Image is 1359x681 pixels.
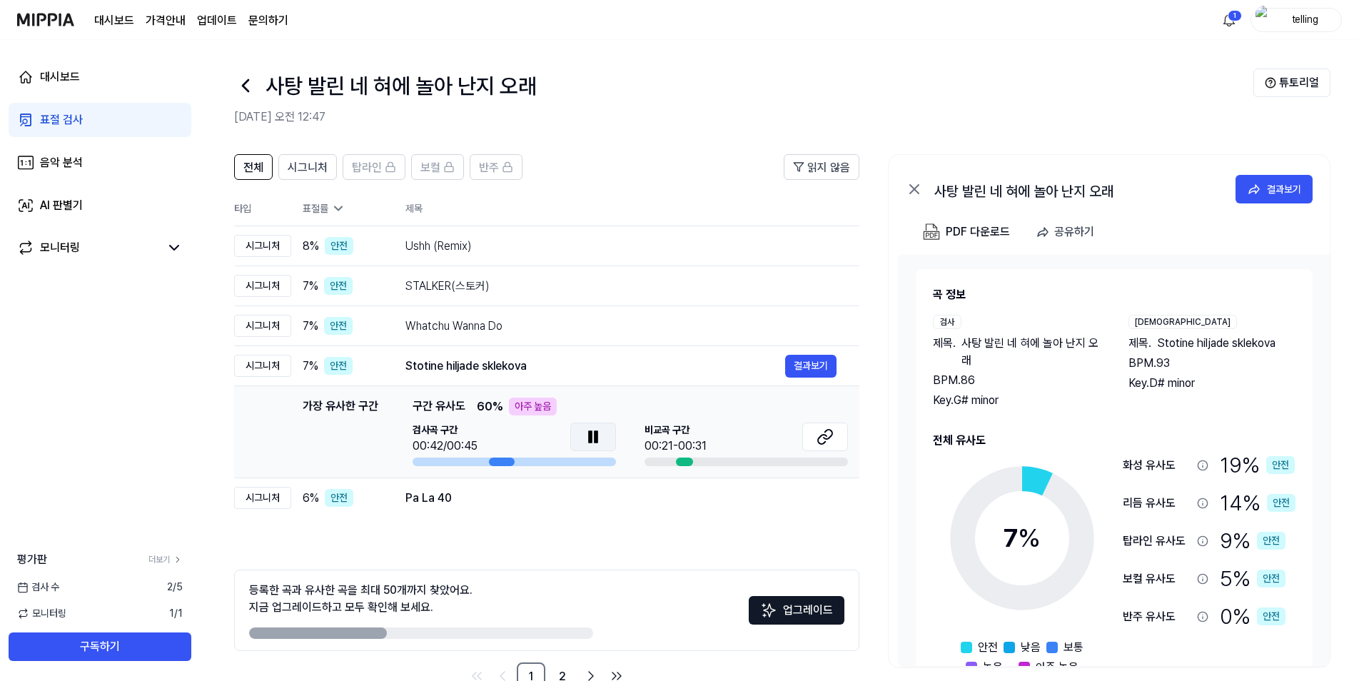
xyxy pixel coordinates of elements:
[411,154,464,180] button: 보컬
[266,70,537,102] h1: 사탕 발린 네 혀에 놀아 난지 오래
[1220,563,1285,595] div: 5 %
[303,490,319,507] span: 6 %
[343,154,405,180] button: 탑라인
[1123,533,1191,550] div: 탑라인 유사도
[1157,335,1275,352] span: Stotine hiljade sklekova
[645,423,707,438] span: 비교곡 구간
[1030,218,1106,246] button: 공유하기
[1220,600,1285,632] div: 0 %
[17,239,160,256] a: 모니터링
[1221,11,1238,29] img: 알림
[405,358,785,375] div: Stotine hiljade sklekova
[1128,375,1295,392] div: Key. D# minor
[197,12,237,29] a: 업데이트
[1128,355,1295,372] div: BPM. 93
[17,606,66,621] span: 모니터링
[9,60,191,94] a: 대시보드
[303,201,383,216] div: 표절률
[807,159,850,176] span: 읽지 않음
[405,278,837,295] div: STALKER(스토커)
[1128,335,1151,352] span: 제목 .
[784,154,859,180] button: 읽지 않음
[1256,6,1273,34] img: profile
[303,398,378,466] div: 가장 유사한 구간
[933,286,1295,303] h2: 곡 정보
[1064,639,1083,656] span: 보통
[325,237,353,255] div: 안전
[405,191,859,226] th: 제목
[303,358,318,375] span: 7 %
[243,159,263,176] span: 전체
[479,159,499,176] span: 반주
[352,159,382,176] span: 탑라인
[413,398,465,415] span: 구간 유사도
[1054,223,1094,241] div: 공유하기
[1266,456,1295,474] div: 안전
[1123,495,1191,512] div: 리듬 유사도
[234,315,291,337] div: 시그니처
[405,238,837,255] div: Ushh (Remix)
[923,223,940,241] img: PDF Download
[1123,570,1191,587] div: 보컬 유사도
[1220,449,1295,481] div: 19 %
[413,438,478,455] div: 00:42/00:45
[1228,10,1242,21] div: 1
[17,580,59,595] span: 검사 수
[167,580,183,595] span: 2 / 5
[1267,494,1295,512] div: 안전
[470,154,522,180] button: 반주
[303,278,318,295] span: 7 %
[288,159,328,176] span: 시그니처
[17,551,47,568] span: 평가판
[325,489,353,507] div: 안전
[169,606,183,621] span: 1 / 1
[249,582,473,616] div: 등록한 곡과 유사한 곡을 최대 50개까지 찾았어요. 지금 업그레이드하고 모두 확인해 보세요.
[9,103,191,137] a: 표절 검사
[148,553,183,566] a: 더보기
[1220,487,1295,519] div: 14 %
[146,12,186,29] a: 가격안내
[933,392,1100,409] div: Key. G# minor
[234,355,291,377] div: 시그니처
[40,154,83,171] div: 음악 분석
[9,146,191,180] a: 음악 분석
[40,197,83,214] div: AI 판별기
[933,315,961,329] div: 검사
[1220,525,1285,557] div: 9 %
[983,659,1003,676] span: 높음
[946,223,1010,241] div: PDF 다운로드
[1021,639,1041,656] span: 낮음
[420,159,440,176] span: 보컬
[303,318,318,335] span: 7 %
[1267,181,1301,197] div: 결과보기
[405,490,837,507] div: Pa La 40
[1257,532,1285,550] div: 안전
[234,154,273,180] button: 전체
[899,255,1330,666] a: 곡 정보검사제목.사탕 발린 네 혀에 놀아 난지 오래BPM.86Key.G# minor[DEMOGRAPHIC_DATA]제목.Stotine hiljade sklekovaBPM.93...
[324,277,353,295] div: 안전
[40,111,83,128] div: 표절 검사
[40,69,80,86] div: 대시보드
[1251,8,1342,32] button: profiletelling
[920,218,1013,246] button: PDF 다운로드
[413,423,478,438] span: 검사곡 구간
[1004,519,1041,558] div: 7
[324,357,353,375] div: 안전
[1123,457,1191,474] div: 화성 유사도
[760,602,777,619] img: Sparkles
[785,355,837,378] a: 결과보기
[94,12,134,29] a: 대시보드
[9,188,191,223] a: AI 판별기
[303,238,319,255] span: 8 %
[934,181,1220,198] div: 사탕 발린 네 혀에 놀아 난지 오래
[40,239,80,256] div: 모니터링
[234,191,291,226] th: 타입
[933,432,1295,449] h2: 전체 유사도
[749,608,844,622] a: Sparkles업그레이드
[1018,523,1041,553] span: %
[645,438,707,455] div: 00:21-00:31
[1236,175,1313,203] button: 결과보기
[405,318,837,335] div: Whatchu Wanna Do
[749,596,844,625] button: 업그레이드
